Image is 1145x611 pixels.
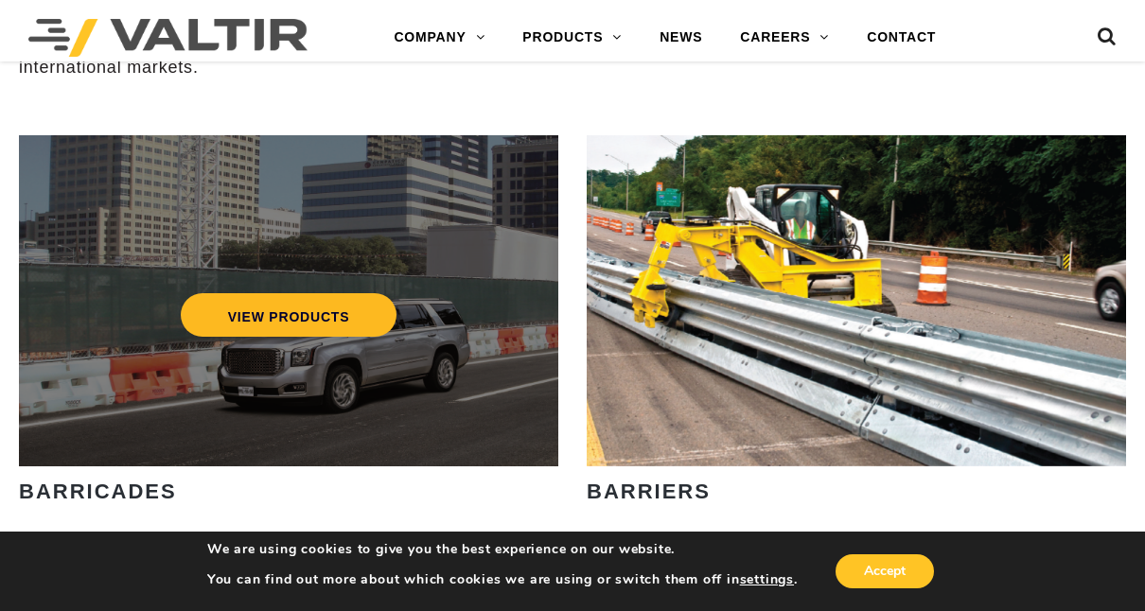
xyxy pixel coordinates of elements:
[503,19,641,57] a: PRODUCTS
[587,480,711,503] strong: BARRIERS
[207,571,798,588] p: You can find out more about which cookies we are using or switch them off in .
[836,554,934,588] button: Accept
[28,19,308,57] img: Valtir
[375,19,503,57] a: COMPANY
[641,19,721,57] a: NEWS
[19,480,177,503] strong: BARRICADES
[181,293,397,337] a: VIEW PRODUCTS
[207,541,798,558] p: We are using cookies to give you the best experience on our website.
[848,19,955,57] a: CONTACT
[721,19,848,57] a: CAREERS
[740,571,794,588] button: settings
